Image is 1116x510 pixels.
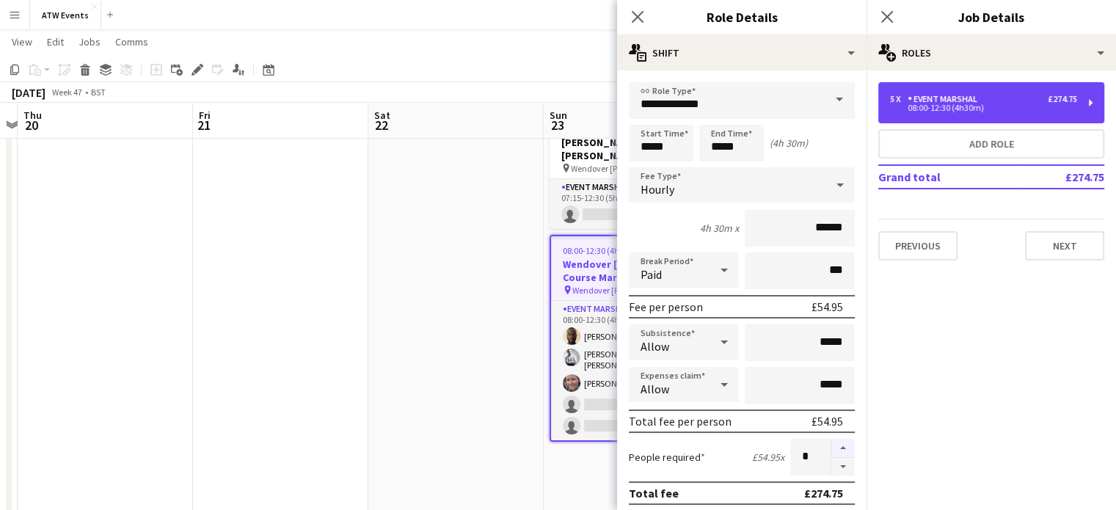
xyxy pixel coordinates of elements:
div: Event Marshal [908,94,983,104]
button: Add role [878,129,1104,159]
span: Paid [641,267,662,282]
span: Wendover [PERSON_NAME] [571,163,672,174]
label: People required [629,451,705,464]
span: Thu [23,109,42,122]
h3: [PERSON_NAME] meet & [PERSON_NAME] and course marshal [550,136,714,162]
button: ATW Events [30,1,101,29]
td: Grand total [878,165,1017,189]
span: 22 [372,117,390,134]
app-card-role: Event Marshal2A0/107:15-12:30 (5h15m) [550,179,714,229]
span: Comms [115,35,148,48]
a: Jobs [73,32,106,51]
td: £274.75 [1017,165,1104,189]
div: £54.95 [812,299,843,314]
span: Wendover [PERSON_NAME] Wicked Duathlon & Trail Run [572,285,679,296]
button: Previous [878,231,958,261]
div: 5 x [890,94,908,104]
button: Next [1025,231,1104,261]
h3: Role Details [617,7,867,26]
div: Total fee per person [629,414,732,429]
a: Comms [109,32,154,51]
div: Shift [617,35,867,70]
h3: Wendover [PERSON_NAME] Course Marshal - 12.21 per hour if over 21 [551,258,712,284]
span: Sat [374,109,390,122]
div: Roles [867,35,1116,70]
span: Week 47 [48,87,85,98]
div: Total fee [629,486,679,500]
span: 08:00-12:30 (4h30m) [563,245,639,256]
div: 08:00-12:30 (4h30m) [890,104,1077,112]
span: Allow [641,382,669,396]
span: 21 [197,117,211,134]
div: 4h 30m x [700,222,739,235]
div: BST [91,87,106,98]
button: Decrease [831,458,855,476]
span: Fri [199,109,211,122]
app-job-card: 07:15-12:30 (5h15m)0/1[PERSON_NAME] meet & [PERSON_NAME] and course marshal Wendover [PERSON_NAME... [550,114,714,229]
div: £54.95 [812,414,843,429]
span: Edit [47,35,64,48]
span: Hourly [641,182,674,197]
span: Allow [641,339,669,354]
div: (4h 30m) [770,136,808,150]
app-job-card: 08:00-12:30 (4h30m)3/5Wendover [PERSON_NAME] Course Marshal - 12.21 per hour if over 21 Wendover ... [550,235,714,442]
span: 20 [21,117,42,134]
a: Edit [41,32,70,51]
span: 23 [547,117,567,134]
button: Increase [831,439,855,458]
div: £54.95 x [752,451,784,464]
div: Fee per person [629,299,703,314]
a: View [6,32,38,51]
span: View [12,35,32,48]
div: £274.75 [1048,94,1077,104]
h3: Job Details [867,7,1116,26]
span: Jobs [79,35,101,48]
div: [DATE] [12,85,45,100]
div: £274.75 [804,486,843,500]
app-card-role: Event Marshal2A3/508:00-12:30 (4h30m)[PERSON_NAME][PERSON_NAME] [PERSON_NAME][PERSON_NAME] [551,301,712,440]
span: Sun [550,109,567,122]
